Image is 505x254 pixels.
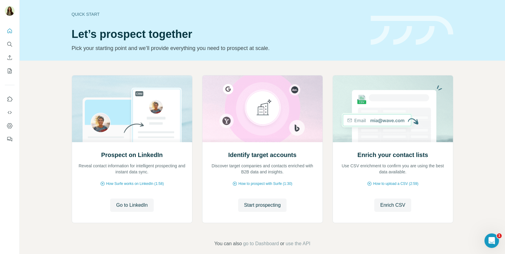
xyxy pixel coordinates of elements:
h2: Identify target accounts [228,151,297,159]
button: Start prospecting [238,199,287,212]
span: How to upload a CSV (2:59) [373,181,418,186]
p: Pick your starting point and we’ll provide everything you need to prospect at scale. [72,44,363,52]
p: Discover target companies and contacts enriched with B2B data and insights. [208,163,316,175]
span: Start prospecting [244,202,281,209]
span: Enrich CSV [380,202,405,209]
button: Use Surfe API [5,107,15,118]
img: Identify target accounts [202,75,323,142]
img: Prospect on LinkedIn [72,75,192,142]
button: Quick start [5,25,15,36]
span: Go to LinkedIn [116,202,148,209]
span: How to prospect with Surfe (1:30) [238,181,292,186]
button: use the API [286,240,310,247]
div: Quick start [72,11,363,17]
span: or [280,240,284,247]
span: You can also [214,240,242,247]
span: 1 [497,233,502,238]
button: Enrich CSV [5,52,15,63]
iframe: Intercom live chat [484,233,499,248]
img: Avatar [5,6,15,16]
img: Enrich your contact lists [333,75,453,142]
button: Feedback [5,134,15,145]
button: Search [5,39,15,50]
button: Dashboard [5,120,15,131]
button: Use Surfe on LinkedIn [5,94,15,105]
button: Enrich CSV [374,199,412,212]
button: My lists [5,65,15,76]
button: Go to LinkedIn [110,199,154,212]
img: banner [371,16,453,45]
button: go to Dashboard [243,240,279,247]
span: How Surfe works on LinkedIn (1:58) [106,181,164,186]
h2: Enrich your contact lists [357,151,428,159]
h2: Prospect on LinkedIn [101,151,162,159]
p: Reveal contact information for intelligent prospecting and instant data sync. [78,163,186,175]
h1: Let’s prospect together [72,28,363,40]
p: Use CSV enrichment to confirm you are using the best data available. [339,163,447,175]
